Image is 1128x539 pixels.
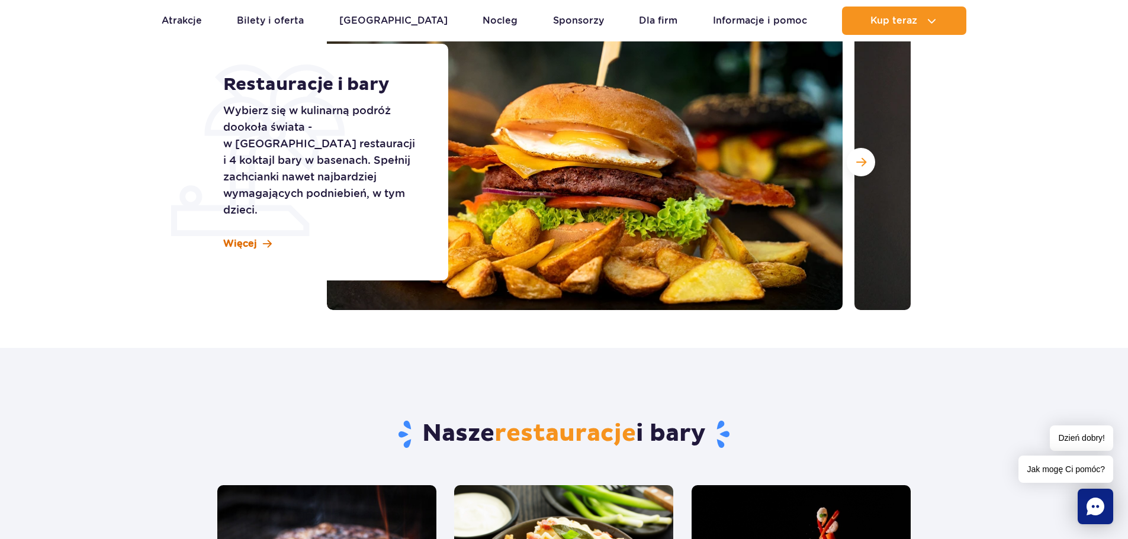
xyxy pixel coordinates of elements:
[223,237,272,250] a: Więcej
[223,102,422,218] p: Wybierz się w kulinarną podróż dookoła świata - w [GEOGRAPHIC_DATA] restauracji i 4 koktajl bary ...
[842,7,966,35] button: Kup teraz
[339,7,448,35] a: [GEOGRAPHIC_DATA]
[1078,489,1113,524] div: Chat
[483,7,518,35] a: Nocleg
[847,148,875,176] button: Następny slajd
[1050,425,1113,451] span: Dzień dobry!
[237,7,304,35] a: Bilety i oferta
[553,7,604,35] a: Sponsorzy
[1018,456,1113,483] span: Jak mogę Ci pomóc?
[223,237,257,250] span: Więcej
[223,74,422,95] h1: Restauracje i bary
[639,7,677,35] a: Dla firm
[162,7,202,35] a: Atrakcje
[494,419,636,448] span: restauracje
[217,419,911,450] h2: Nasze i bary
[713,7,807,35] a: Informacje i pomoc
[870,15,917,26] span: Kup teraz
